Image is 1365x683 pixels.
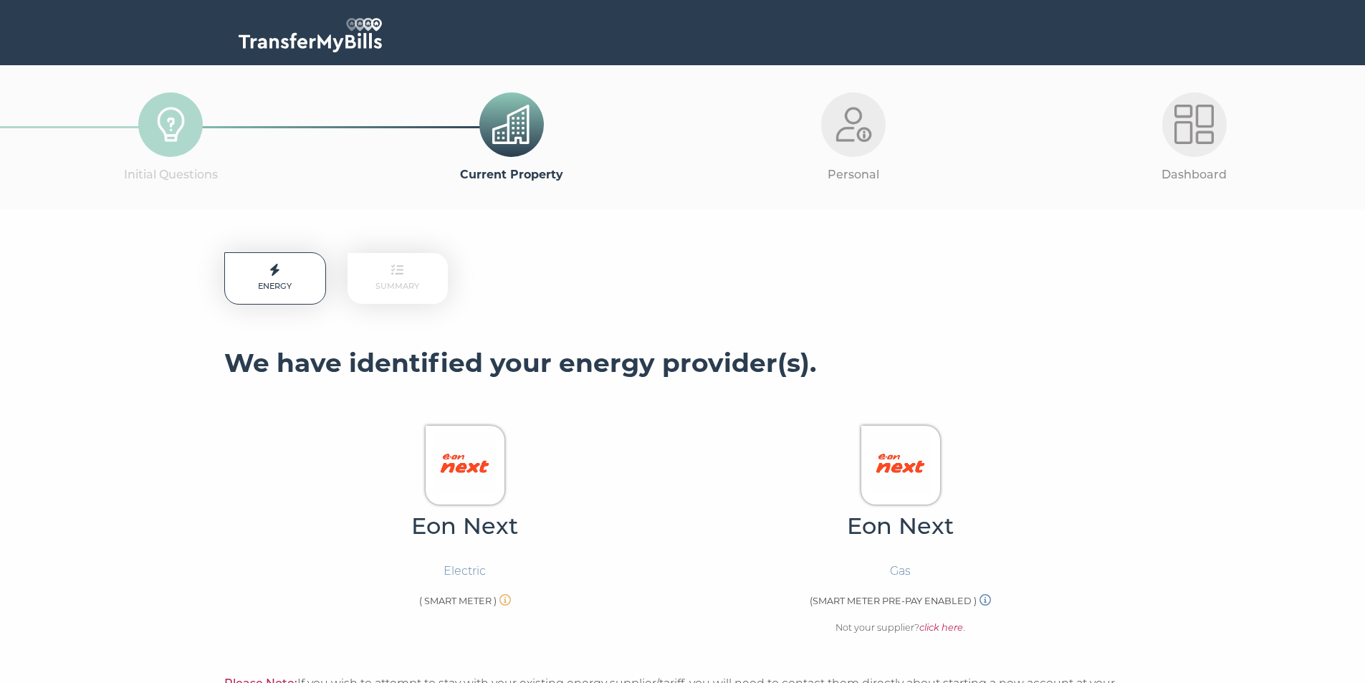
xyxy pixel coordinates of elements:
[348,253,448,304] p: Summary
[151,105,191,144] img: Initial-Questions-Icon.png
[685,512,1116,540] h4: Eon Next
[434,433,495,494] img: Eon Next Logo
[249,512,681,540] h4: Eon Next
[419,596,497,606] span: ( SMART METER )
[1024,166,1365,184] p: Dashboard
[835,621,965,636] p: Not your supplier? .
[683,166,1024,184] p: Personal
[492,105,532,144] img: Previous-Property.png
[870,433,931,494] img: Eon Next Logo
[1174,105,1214,144] img: Dashboard-Light.png
[224,252,326,305] p: Energy
[239,18,382,52] img: TransferMyBills.com - Helping ease the stress of moving
[890,562,911,581] p: Gas
[919,622,963,633] a: click here
[341,166,682,184] p: Current Property
[810,596,977,606] span: (SMART METER PRE-PAY ENABLED )
[833,105,873,144] img: Personal-Light.png
[444,562,486,581] p: Electric
[224,348,1141,379] h3: We have identified your energy provider(s).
